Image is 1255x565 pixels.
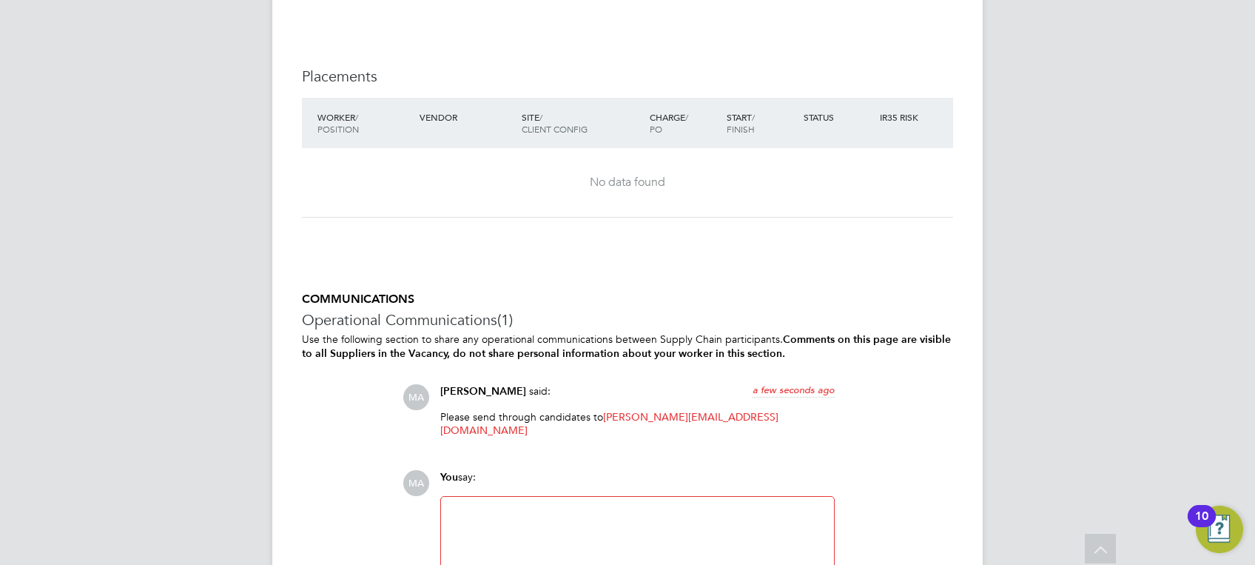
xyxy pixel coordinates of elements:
[440,410,778,437] a: [PERSON_NAME][EMAIL_ADDRESS][DOMAIN_NAME]
[302,310,953,330] h3: Operational Communications
[440,385,526,398] span: [PERSON_NAME]
[403,384,429,410] span: MA
[440,470,835,496] div: say:
[1196,506,1243,553] button: Open Resource Center, 10 new notifications
[529,384,551,398] span: said:
[302,333,951,360] b: Comments on this page are visible to all Suppliers in the Vacancy, do not share personal informat...
[440,471,458,484] span: You
[403,470,429,496] span: MA
[876,104,927,130] div: IR35 Risk
[302,67,953,86] h3: Placements
[416,104,518,130] div: Vendor
[650,111,688,135] span: / PO
[1195,516,1208,535] div: 10
[522,111,588,135] span: / Client Config
[800,104,877,130] div: Status
[497,310,513,330] span: (1)
[753,384,835,396] span: a few seconds ago
[302,332,953,361] p: Use the following section to share any operational communications between Supply Chain participants.
[317,111,359,135] span: / Position
[440,410,835,437] p: Please send through candidates to
[723,104,800,142] div: Start
[302,292,953,307] h5: COMMUNICATIONS
[646,104,723,142] div: Charge
[518,104,646,142] div: Site
[317,175,938,190] div: No data found
[314,104,416,142] div: Worker
[727,111,755,135] span: / Finish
